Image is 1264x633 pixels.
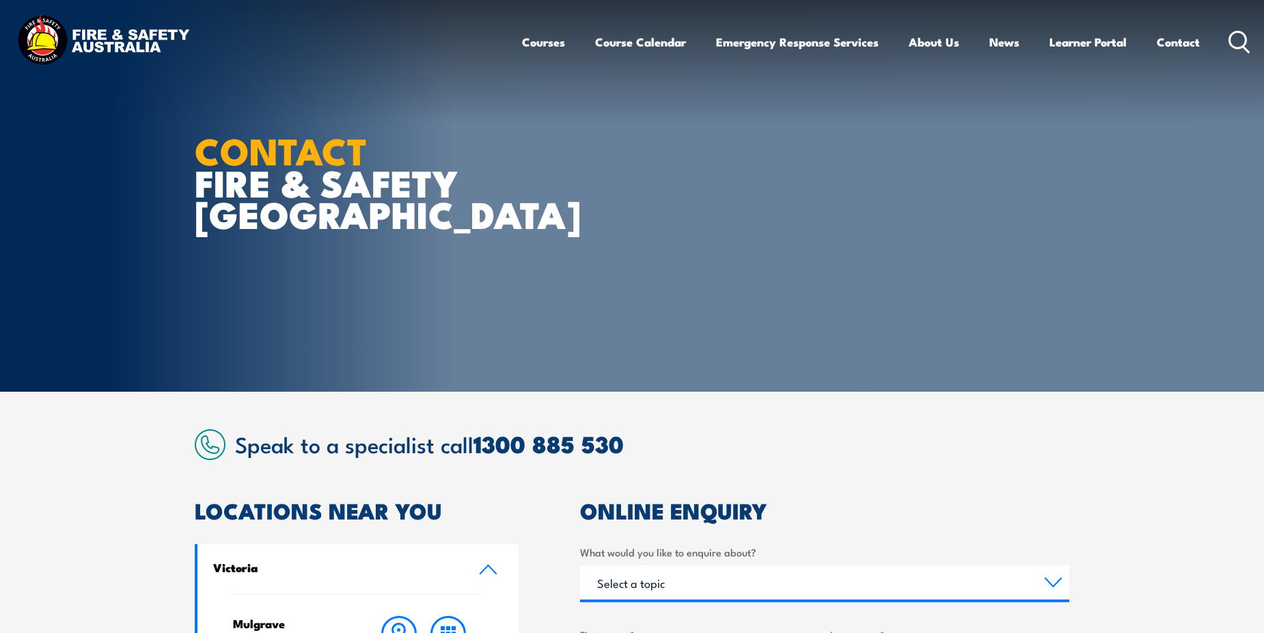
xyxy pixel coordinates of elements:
[595,24,686,60] a: Course Calendar
[522,24,565,60] a: Courses
[233,616,347,631] h4: Mulgrave
[195,500,519,520] h2: LOCATIONS NEAR YOU
[235,431,1069,456] h2: Speak to a specialist call
[197,544,519,594] a: Victoria
[195,121,368,178] strong: CONTACT
[473,425,624,461] a: 1300 885 530
[213,560,458,575] h4: Victoria
[195,134,532,230] h1: FIRE & SAFETY [GEOGRAPHIC_DATA]
[1049,24,1127,60] a: Learner Portal
[716,24,879,60] a: Emergency Response Services
[909,24,959,60] a: About Us
[580,544,1069,560] label: What would you like to enquire about?
[580,500,1069,520] h2: ONLINE ENQUIRY
[989,24,1019,60] a: News
[1157,24,1200,60] a: Contact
